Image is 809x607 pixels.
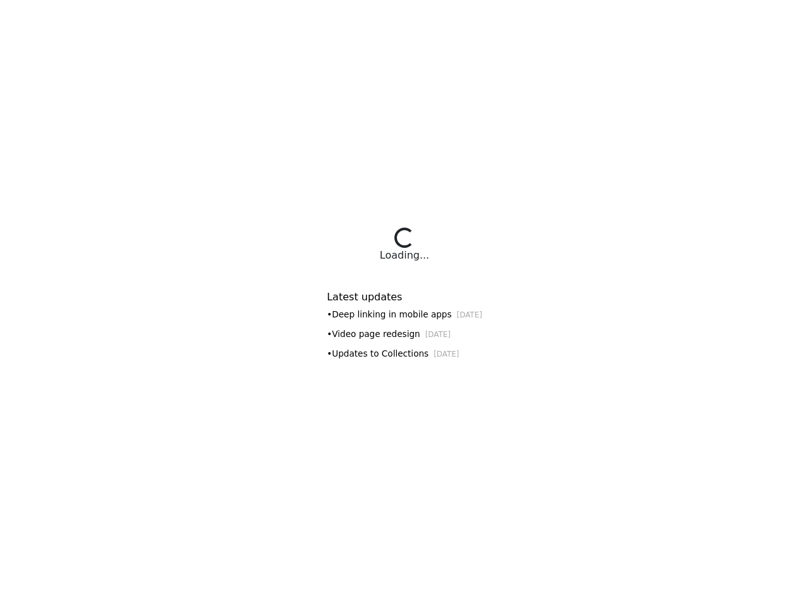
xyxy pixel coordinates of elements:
h6: Latest updates [327,291,482,303]
div: Loading... [380,248,429,263]
div: • Updates to Collections [327,347,482,360]
div: • Video page redesign [327,328,482,341]
small: [DATE] [434,350,459,359]
div: • Deep linking in mobile apps [327,308,482,321]
small: [DATE] [457,310,482,319]
small: [DATE] [425,330,451,339]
